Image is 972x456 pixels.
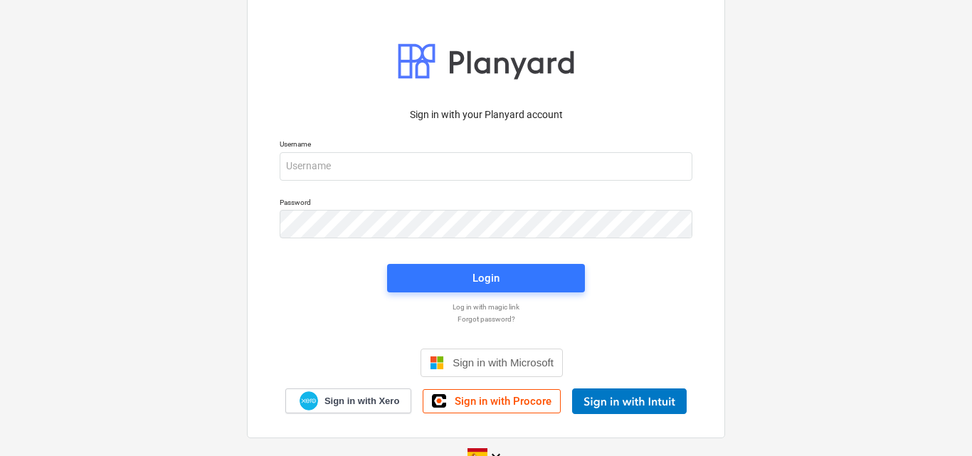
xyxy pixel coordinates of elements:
div: Login [472,269,500,287]
p: Sign in with your Planyard account [280,107,692,122]
p: Password [280,198,692,210]
p: Username [280,139,692,152]
span: Sign in with Procore [455,395,551,408]
img: Microsoft logo [430,356,444,370]
a: Forgot password? [273,314,699,324]
span: Sign in with Microsoft [453,356,554,368]
a: Log in with magic link [273,302,699,312]
a: Sign in with Xero [285,388,412,413]
span: Sign in with Xero [324,395,399,408]
a: Sign in with Procore [423,389,561,413]
input: Username [280,152,692,181]
button: Login [387,264,585,292]
img: Xero logo [300,391,318,410]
